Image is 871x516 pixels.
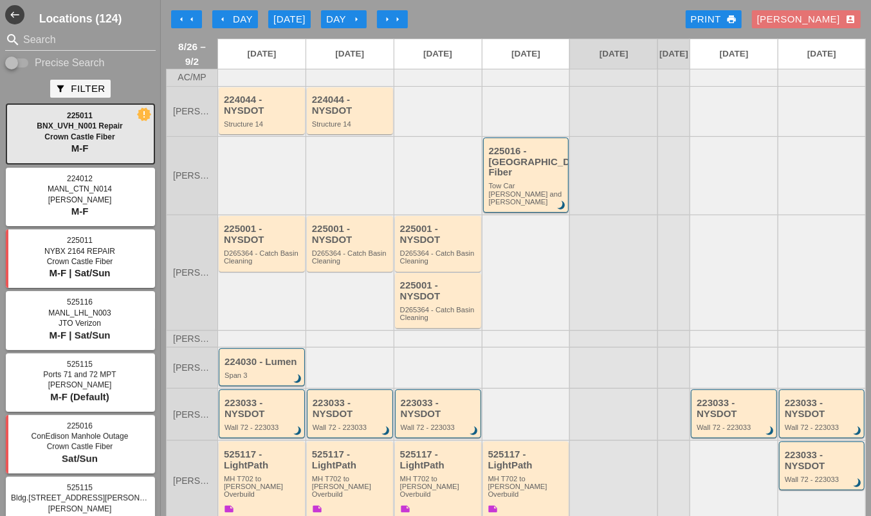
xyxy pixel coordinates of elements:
i: note [488,504,499,514]
div: 525117 - LightPath [400,449,478,470]
a: [DATE] [570,39,657,69]
a: Print [686,10,742,28]
div: 224030 - Lumen [225,357,301,368]
div: 223033 - NYSDOT [785,398,861,419]
i: brightness_3 [555,199,569,213]
span: [PERSON_NAME] [48,195,112,204]
span: [PERSON_NAME] [173,268,211,278]
a: [DATE] [394,39,482,69]
div: 225001 - NYSDOT [312,224,390,245]
span: 225016 [67,422,93,431]
span: [PERSON_NAME] [173,476,211,486]
div: 224044 - NYSDOT [312,94,390,116]
span: Sat/Sun [62,453,98,464]
span: [PERSON_NAME] [173,107,211,116]
div: D265364 - Catch Basin Cleaning [224,249,302,265]
div: 225001 - NYSDOT [400,224,478,245]
div: 525117 - LightPath [224,449,302,470]
span: MANL_LHL_N003 [48,308,111,317]
i: search [5,32,21,48]
div: Filter [55,82,105,96]
span: [PERSON_NAME] [48,380,112,389]
div: [DATE] [273,12,306,27]
i: arrow_right [351,14,362,24]
i: brightness_3 [291,373,305,387]
div: 223033 - NYSDOT [785,450,861,471]
div: MH T702 to Boldyn MH Overbuild [488,475,566,499]
i: arrow_left [176,14,187,24]
i: arrow_left [187,14,197,24]
span: Crown Castle Fiber [47,257,113,266]
div: 223033 - NYSDOT [225,398,301,419]
span: 225011 [67,111,93,120]
span: [PERSON_NAME] [173,334,211,344]
button: Move Back 1 Week [171,10,202,28]
div: Wall 72 - 223033 [697,423,773,431]
div: Wall 72 - 223033 [785,476,861,483]
span: [PERSON_NAME] [173,410,211,420]
div: MH T702 to Boldyn MH Overbuild [224,475,302,499]
span: 225011 [67,236,93,245]
a: [DATE] [306,39,394,69]
a: [DATE] [658,39,690,69]
span: NYBX 2164 REPAIR [44,247,115,256]
span: 525115 [67,360,93,369]
i: new_releases [138,109,150,120]
i: arrow_left [217,14,228,24]
div: 225016 - [GEOGRAPHIC_DATA] Fiber [489,146,565,178]
a: [DATE] [482,39,570,69]
div: Structure 14 [312,120,390,128]
button: Filter [50,80,110,98]
div: 525117 - LightPath [312,449,390,470]
span: Ports 71 and 72 MPT [43,370,116,379]
span: MANL_CTN_N014 [48,184,112,193]
span: 525115 [67,483,93,492]
a: [DATE] [778,39,865,69]
div: 223033 - NYSDOT [401,398,477,419]
i: arrow_right [382,14,392,24]
span: M-F | Sat/Sun [49,330,110,341]
button: Shrink Sidebar [5,5,24,24]
span: [PERSON_NAME] [173,171,211,181]
i: arrow_right [392,14,403,24]
span: JTO Verizon [59,319,101,328]
div: Wall 72 - 223033 [785,423,861,431]
span: Crown Castle Fiber [44,132,115,141]
span: M-F [71,206,89,217]
div: Print [691,12,737,27]
div: [PERSON_NAME] [757,12,856,27]
span: [PERSON_NAME] [48,504,112,513]
span: [PERSON_NAME] [173,363,211,373]
div: 223033 - NYSDOT [697,398,773,419]
i: note [400,504,410,514]
div: D265364 - Catch Basin Cleaning [400,249,478,265]
i: brightness_3 [291,424,305,438]
div: Wall 72 - 223033 [313,423,389,431]
div: Day [217,12,253,27]
i: note [224,504,234,514]
i: brightness_3 [850,476,865,490]
label: Precise Search [35,57,105,69]
span: 224012 [67,174,93,183]
div: 223033 - NYSDOT [313,398,389,419]
div: Wall 72 - 223033 [401,423,477,431]
i: brightness_3 [850,424,865,438]
span: Crown Castle Fiber [47,442,113,451]
div: Span 3 [225,371,301,379]
i: west [5,5,24,24]
div: D265364 - Catch Basin Cleaning [312,249,390,265]
button: Move Ahead 1 Week [377,10,408,28]
button: [DATE] [268,10,311,28]
div: Structure 14 [224,120,302,128]
div: MH T702 to Boldyn MH Overbuild [400,475,478,499]
div: Tow Car Broome and Willett [489,182,565,206]
span: Bldg.[STREET_ADDRESS][PERSON_NAME] [11,494,169,503]
i: print [726,14,737,24]
a: [DATE] [690,39,778,69]
div: 225001 - NYSDOT [224,224,302,245]
div: Enable Precise search to match search terms exactly. [5,55,156,71]
div: 525117 - LightPath [488,449,566,470]
i: filter_alt [55,84,66,94]
button: [PERSON_NAME] [752,10,861,28]
span: M-F | Sat/Sun [49,267,110,278]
